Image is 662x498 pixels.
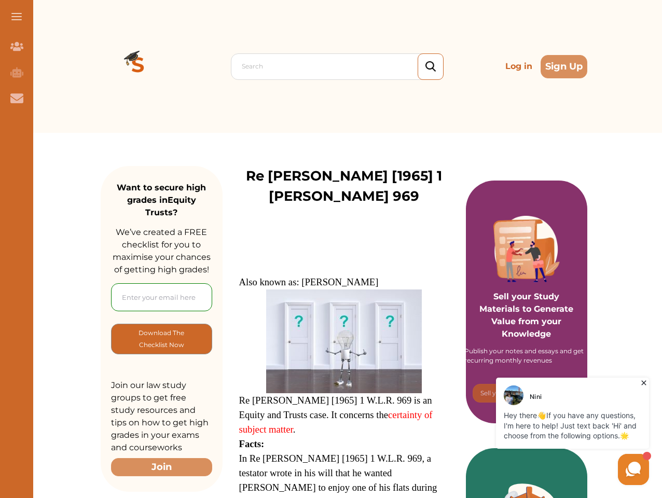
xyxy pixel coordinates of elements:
p: Download The Checklist Now [132,327,191,351]
p: Re [PERSON_NAME] [1965] 1 [PERSON_NAME] 969 [223,166,466,206]
span: We’ve created a FREE checklist for you to maximise your chances of getting high grades! [113,227,211,274]
button: [object Object] [111,324,212,354]
div: Publish your notes and essays and get recurring monthly revenues [464,347,589,365]
p: Log in [501,56,536,77]
span: Re [PERSON_NAME] [1965] 1 W.L.R. 969 is an Equity and Trusts case. It concerns the . [239,395,433,435]
img: Logo [101,29,175,104]
button: Join [111,458,212,476]
img: search_icon [425,61,436,72]
span: Also known as: [PERSON_NAME] [239,276,379,287]
img: question-mark-3839456_1920-300x200.jpg [266,289,422,393]
p: Join our law study groups to get free study resources and tips on how to get high grades in your ... [111,379,212,454]
iframe: HelpCrunch [413,375,652,488]
strong: Want to secure high grades in Equity Trusts ? [117,183,206,217]
button: Sign Up [541,55,587,78]
img: Purple card image [493,216,560,282]
input: Enter your email here [111,283,212,311]
span: Facts: [239,438,265,449]
p: Sell your Study Materials to Generate Value from your Knowledge [476,261,577,340]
